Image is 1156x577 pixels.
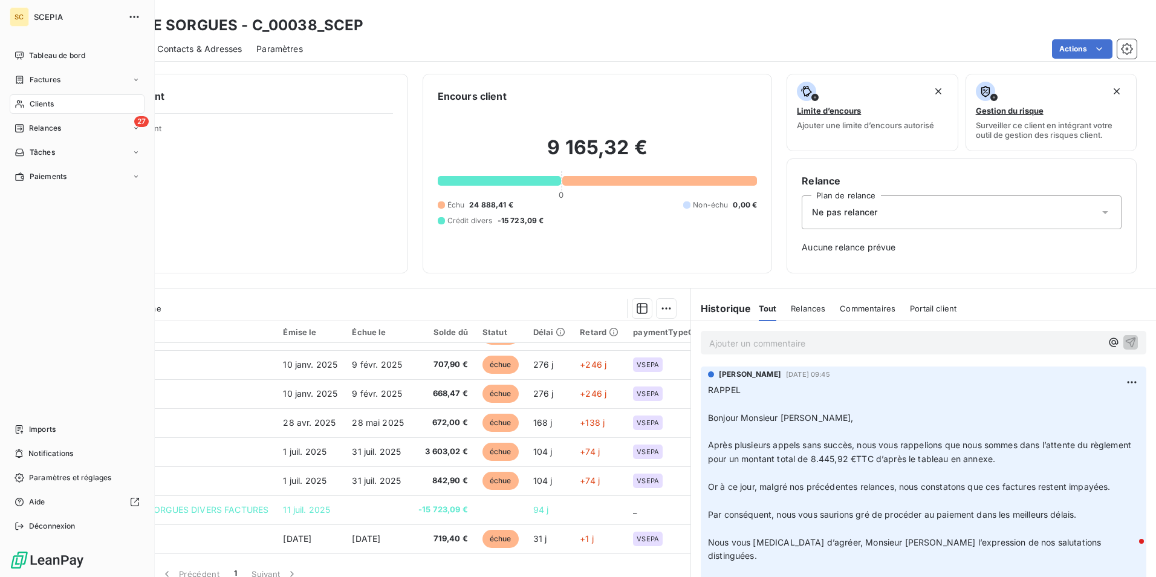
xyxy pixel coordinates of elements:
span: 94 j [533,504,549,515]
span: 27 [134,116,149,127]
div: Solde dû [418,327,468,337]
span: Déconnexion [29,521,76,532]
span: échue [482,472,519,490]
span: 0 [559,190,563,200]
h6: Historique [691,301,752,316]
span: échue [482,530,519,548]
span: Contacts & Adresses [157,43,242,55]
span: +246 j [580,359,606,370]
span: Gestion du risque [976,106,1044,116]
span: Imports [29,424,56,435]
span: Tableau de bord [29,50,85,61]
span: Tout [759,304,777,313]
span: _ [633,504,637,515]
a: Aide [10,492,144,512]
span: 668,47 € [418,388,468,400]
span: [DATE] 09:45 [786,371,830,378]
span: 11 juil. 2025 [283,504,330,515]
span: +74 j [580,446,600,457]
span: Après plusieurs appels sans succès, nous vous rappelions que nous sommes dans l’attente du règlem... [708,440,1134,464]
h6: Encours client [438,89,507,103]
span: 842,90 € [418,475,468,487]
span: VSEPA [637,448,659,455]
span: Par conséquent, nous vous saurions gré de procéder au paiement dans les meilleurs délais. [708,509,1076,520]
span: Aucune relance prévue [802,241,1122,253]
span: Échu [447,200,465,210]
span: -15 723,09 € [498,215,544,226]
span: Propriétés Client [97,123,393,140]
span: -15 723,09 € [418,504,468,516]
span: Relances [29,123,61,134]
div: paymentTypeCode [633,327,709,337]
span: 719,40 € [418,533,468,545]
h6: Relance [802,174,1122,188]
span: Bonjour Monsieur [PERSON_NAME], [708,412,854,423]
span: [DATE] [352,533,380,544]
span: 3 603,02 € [418,446,468,458]
span: Limite d’encours [797,106,861,116]
h3: SEM DE SORGUES - C_00038_SCEP [106,15,363,36]
span: Or à ce jour, malgré nos précédentes relances, nous constatons que ces factures restent impayées. [708,481,1111,492]
span: 9 févr. 2025 [352,388,402,399]
span: 276 j [533,359,554,370]
span: +74 j [580,475,600,486]
span: échue [482,356,519,374]
span: 31 juil. 2025 [352,446,401,457]
span: Portail client [910,304,956,313]
span: Paramètres et réglages [29,472,111,483]
div: Retard [580,327,619,337]
span: 10 janv. 2025 [283,359,337,370]
span: 276 j [533,388,554,399]
button: Gestion du risqueSurveiller ce client en intégrant votre outil de gestion des risques client. [966,74,1137,151]
img: Logo LeanPay [10,550,85,570]
span: 0,00 € [733,200,757,210]
span: 104 j [533,475,553,486]
span: 10 janv. 2025 [283,388,337,399]
span: VSEPA SEM DE SORGUES DIVERS FACTURES [83,504,268,515]
span: 28 avr. 2025 [283,417,336,428]
span: Paramètres [256,43,303,55]
span: échue [482,385,519,403]
span: VSEPA [637,390,659,397]
span: 1 juil. 2025 [283,475,326,486]
span: VSEPA [637,419,659,426]
span: +138 j [580,417,605,428]
span: Factures [30,74,60,85]
div: Référence [83,327,268,337]
span: 24 888,41 € [469,200,513,210]
span: VSEPA [637,535,659,543]
span: Crédit divers [447,215,493,226]
span: Notifications [28,448,73,459]
span: Tâches [30,147,55,158]
span: 707,90 € [418,359,468,371]
div: Statut [482,327,519,337]
span: Surveiller ce client en intégrant votre outil de gestion des risques client. [976,120,1126,140]
span: +246 j [580,388,606,399]
iframe: Intercom live chat [1115,536,1144,565]
span: Clients [30,99,54,109]
span: 31 j [533,533,547,544]
span: Ajouter une limite d’encours autorisé [797,120,934,130]
span: SCEPIA [34,12,121,22]
span: [DATE] [283,533,311,544]
span: RAPPEL [708,385,741,395]
span: 31 juil. 2025 [352,475,401,486]
span: échue [482,443,519,461]
span: +1 j [580,533,594,544]
div: Délai [533,327,566,337]
button: Actions [1052,39,1112,59]
span: 104 j [533,446,553,457]
span: VSEPA [637,477,659,484]
span: 1 juil. 2025 [283,446,326,457]
h6: Informations client [73,89,393,103]
span: Nous vous [MEDICAL_DATA] d’agréer, Monsieur [PERSON_NAME] l’expression de nos salutations disting... [708,537,1104,561]
span: [PERSON_NAME] [719,369,781,380]
span: Relances [791,304,825,313]
div: SC [10,7,29,27]
span: Ne pas relancer [812,206,877,218]
span: VSEPA [637,361,659,368]
div: Émise le [283,327,337,337]
span: échue [482,414,519,432]
span: Paiements [30,171,67,182]
span: Commentaires [840,304,895,313]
